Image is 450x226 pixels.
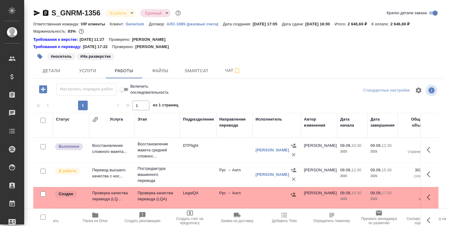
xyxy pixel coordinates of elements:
[80,37,109,43] p: [DATE] 11:27
[411,83,426,98] span: Настроить таблицу
[33,50,47,63] button: Добавить тэг
[83,219,108,223] span: Папка на Drive
[174,9,182,17] button: Доп статусы указывают на важность/срочность заказа
[110,116,123,122] div: Услуга
[166,209,213,226] button: Создать счет на предоплату
[68,29,77,34] p: 83%
[340,173,364,179] p: 2025
[138,190,177,202] p: Проверка качества перевода (LQA)
[370,149,395,155] p: 2025
[301,140,337,161] td: [PERSON_NAME]
[272,219,297,223] span: Добавить Todo
[289,141,298,150] button: Назначить
[423,143,438,157] button: Здесь прячутся важные кнопки
[219,116,249,128] div: Направление перевода
[218,67,247,74] span: Чат
[423,167,438,182] button: Здесь прячутся важные кнопки
[401,196,425,202] p: час
[216,164,253,185] td: Рус → Англ
[167,22,223,26] p: АЛС-1065 (разовые счета)
[108,11,128,16] button: В работе
[180,187,216,208] td: LegalQA
[182,67,211,75] span: Smartcat
[253,22,282,26] p: [DATE] 17:05
[301,164,337,185] td: [PERSON_NAME]
[33,22,81,26] p: Ответственная команда:
[256,172,289,177] a: [PERSON_NAME]
[54,190,86,198] div: Заказ еще не согласован с клиентом, искать исполнителей рано
[406,217,446,225] span: Скопировать ссылку на оценку заказа
[214,209,261,226] button: Заявка на доставку
[308,209,355,226] button: Определить тематику
[180,140,216,161] td: DTPlight
[304,116,334,128] div: Автор изменения
[401,149,425,155] p: страница
[83,44,112,50] p: [DATE] 17:22
[371,22,390,26] p: К оплате:
[351,191,361,195] p: 15:30
[143,11,163,16] button: Срочный
[426,85,439,96] span: Посмотреть информацию
[89,140,135,161] td: Восстановление сложного макета...
[223,22,253,26] p: Дата создания:
[423,190,438,205] button: Здесь прячутся важные кнопки
[81,22,110,26] p: VIP клиенты
[71,209,119,226] button: Папка на Drive
[140,9,171,17] div: В работе
[59,144,79,150] p: Выполнен
[138,141,177,159] p: Восстановление макета средней сложнос...
[119,209,166,226] button: Создать рекламацию
[387,10,427,16] span: Кратко детали заказа
[59,191,73,197] p: Создан
[340,149,364,155] p: 2025
[135,44,173,50] p: [PERSON_NAME]
[348,22,372,26] p: 2 646,69 ₽
[334,22,347,26] p: Итого:
[51,9,100,17] a: S_GNRM-1356
[110,22,126,26] p: Клиент:
[401,173,425,179] p: слово
[340,191,351,195] p: 09.09,
[33,37,80,43] div: Нажми, чтобы открыть папку с инструкцией
[340,143,351,148] p: 09.09,
[289,166,298,175] button: Назначить
[351,168,361,172] p: 12:30
[340,116,364,128] div: Дата начала
[370,168,382,172] p: 09.09,
[126,22,149,26] p: Generium
[370,143,382,148] p: 09.09,
[382,168,392,172] p: 15:30
[80,53,111,60] p: #На разверстке
[33,29,68,34] p: Маржинальность:
[401,167,425,173] p: 302,3
[261,209,308,226] button: Добавить Todo
[112,44,135,50] p: Проверено:
[340,168,351,172] p: 09.09,
[89,187,135,208] td: Проверка качества перевода (LQ...
[403,209,450,226] button: Скопировать ссылку на оценку заказа
[33,44,83,50] a: Требования к переводу:
[59,168,76,174] p: В работе
[146,67,175,75] span: Файлы
[126,21,149,26] a: Generium
[33,37,80,43] a: Требования к верстке:
[382,191,392,195] p: 17:00
[24,209,71,226] button: Пересчитать
[340,196,364,202] p: 2025
[370,196,395,202] p: 2025
[56,116,70,122] div: Статус
[167,21,223,26] a: АЛС-1065 (разовые счета)
[256,148,289,152] a: [PERSON_NAME]
[89,164,135,185] td: Перевод высшего качества с нос...
[362,86,411,95] div: split button
[77,27,85,35] button: 366.30 RUB;
[138,166,177,184] p: Постредактура машинного перевода
[138,116,147,122] div: Этап
[370,173,395,179] p: 2025
[109,37,132,43] p: Проверено:
[37,67,66,75] span: Детали
[221,219,253,223] span: Заявка на доставку
[54,143,86,151] div: Исполнитель завершил работу
[47,53,76,59] span: носитель
[401,190,425,196] p: 1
